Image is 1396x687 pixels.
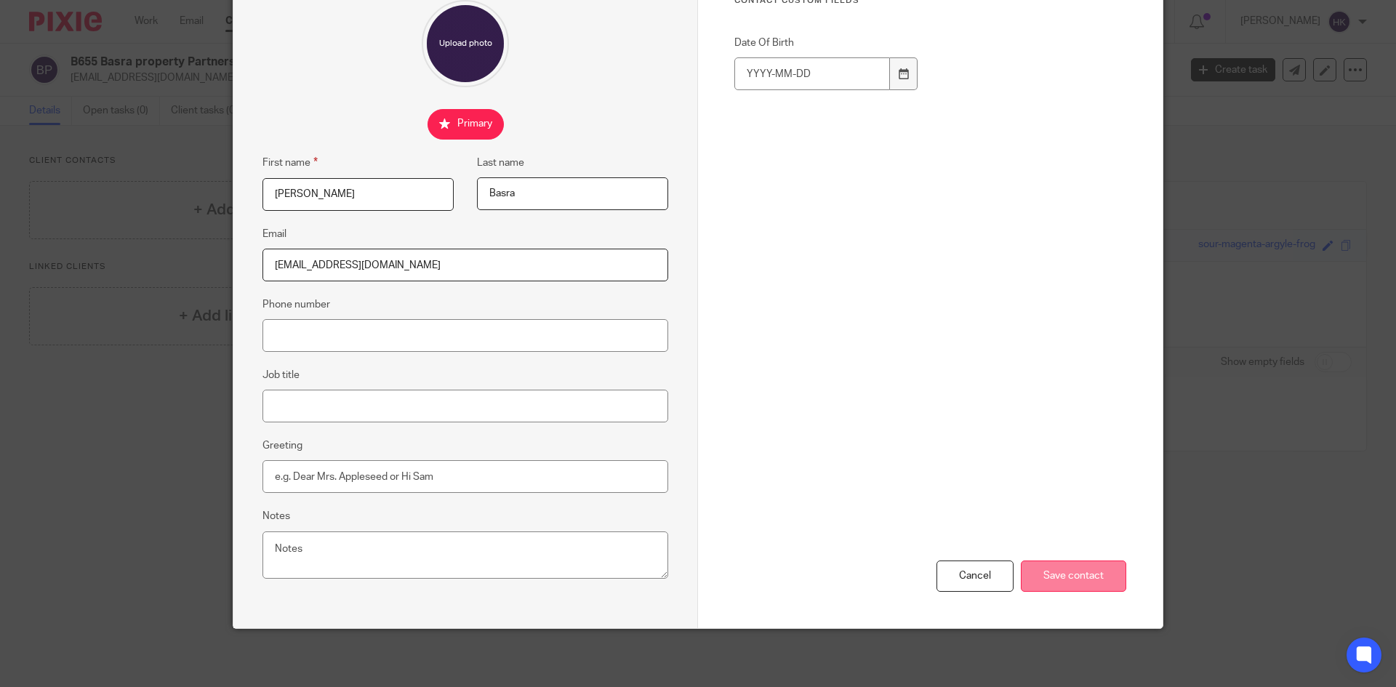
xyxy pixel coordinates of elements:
label: Notes [262,509,290,523]
label: Phone number [262,297,330,312]
label: Job title [262,368,300,382]
label: Greeting [262,438,302,453]
label: First name [262,154,318,171]
label: Email [262,227,286,241]
input: Save contact [1021,561,1126,592]
label: Date Of Birth [734,36,919,50]
input: e.g. Dear Mrs. Appleseed or Hi Sam [262,460,668,493]
div: Cancel [936,561,1014,592]
input: YYYY-MM-DD [734,57,890,90]
label: Last name [477,156,524,170]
